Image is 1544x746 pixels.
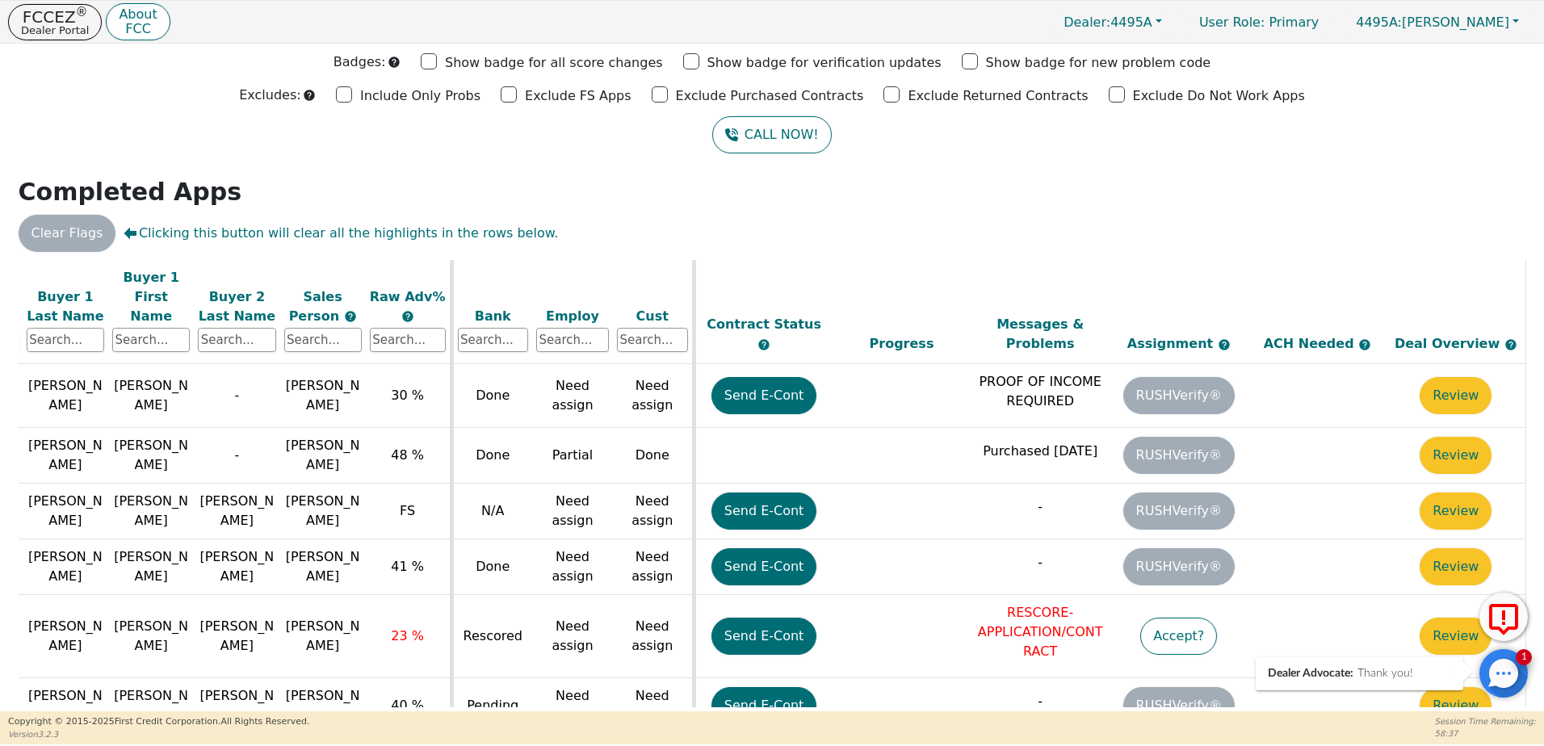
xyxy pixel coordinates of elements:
p: FCCEZ [21,9,89,25]
span: Deal Overview [1395,336,1517,351]
p: Exclude Purchased Contracts [676,86,864,106]
span: [PERSON_NAME] [286,688,360,723]
span: User Role : [1199,15,1265,30]
button: FCCEZ®Dealer Portal [8,4,102,40]
td: - [194,364,279,428]
p: FCC [119,23,157,36]
p: - [975,497,1106,517]
p: Exclude FS Apps [525,86,631,106]
span: 23 % [391,628,424,643]
td: [PERSON_NAME] [194,539,279,595]
td: Need assign [532,678,613,734]
span: Contract Status [707,316,821,332]
span: Clicking this button will clear all the highlights in the rows below. [124,224,558,243]
span: [PERSON_NAME] [286,378,360,413]
td: N/A [451,484,532,539]
input: Search... [536,328,609,352]
button: Review [1420,437,1492,474]
td: [PERSON_NAME] [194,678,279,734]
td: [PERSON_NAME] [194,595,279,678]
div: Buyer 1 First Name [112,267,190,325]
span: 4495A [1064,15,1152,30]
td: [PERSON_NAME] [194,484,279,539]
button: Dealer:4495A [1047,10,1179,35]
strong: Completed Apps [19,178,242,206]
td: [PERSON_NAME] [23,428,108,484]
td: Need assign [613,595,694,678]
td: [PERSON_NAME] [23,539,108,595]
input: Search... [112,328,190,352]
div: Employ [536,306,609,325]
span: [PERSON_NAME] [1356,15,1509,30]
td: Partial [532,428,613,484]
span: Assignment [1127,336,1218,351]
p: - [975,692,1106,711]
td: [PERSON_NAME] [108,595,194,678]
td: Need assign [532,595,613,678]
a: User Role: Primary [1183,6,1335,38]
span: 4495A: [1356,15,1402,30]
p: Dealer Portal [21,25,89,36]
span: 48 % [391,447,424,463]
button: Send E-Cont [711,377,817,414]
a: CALL NOW! [712,116,831,153]
div: Bank [458,306,529,325]
td: Need assign [532,539,613,595]
input: Search... [370,328,446,352]
span: [PERSON_NAME] [286,618,360,653]
td: Need assign [613,539,694,595]
p: RESCORE-APPLICATION/CONTRACT [975,603,1106,661]
p: Copyright © 2015- 2025 First Credit Corporation. [8,715,309,729]
td: - [194,428,279,484]
button: Review [1420,618,1492,655]
p: Session Time Remaining: [1435,715,1536,727]
span: FS [400,503,415,518]
button: Review [1420,687,1492,724]
td: Need assign [532,484,613,539]
td: [PERSON_NAME] [108,484,194,539]
input: Search... [284,328,362,352]
button: Review [1420,548,1492,585]
td: [PERSON_NAME] [23,484,108,539]
td: [PERSON_NAME] [108,678,194,734]
span: [PERSON_NAME] [286,438,360,472]
td: Done [451,428,532,484]
td: Need assign [532,364,613,428]
input: Search... [27,328,104,352]
p: Include Only Probs [360,86,480,106]
td: Pending [451,678,532,734]
p: - [975,553,1106,572]
button: AboutFCC [106,3,170,41]
td: Rescored [451,595,532,678]
span: 40 % [391,698,424,713]
p: Show badge for new problem code [986,53,1211,73]
div: Cust [617,306,688,325]
button: 4495A:[PERSON_NAME] [1339,10,1536,35]
span: 41 % [391,559,424,574]
div: Progress [837,334,967,354]
div: Buyer 1 Last Name [27,287,104,325]
p: Excludes: [239,86,300,105]
span: [PERSON_NAME] [286,549,360,584]
p: Version 3.2.3 [8,728,309,740]
td: [PERSON_NAME] [108,364,194,428]
span: [PERSON_NAME] [286,493,360,528]
p: About [119,8,157,21]
p: Show badge for verification updates [707,53,942,73]
td: [PERSON_NAME] [23,364,108,428]
p: Purchased [DATE] [975,442,1106,461]
div: 1 [1516,649,1532,665]
span: 30 % [391,388,424,403]
input: Search... [198,328,275,352]
span: Dealer: [1064,15,1110,30]
button: Report Error to FCC [1479,593,1528,641]
p: 58:37 [1435,727,1536,740]
div: Thank you! [1268,668,1451,679]
td: Done [451,539,532,595]
td: Done [613,428,694,484]
td: Need assign [613,678,694,734]
td: [PERSON_NAME] [108,428,194,484]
